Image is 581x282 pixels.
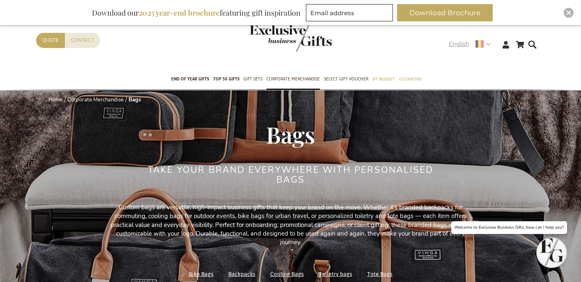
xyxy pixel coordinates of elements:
[306,4,393,21] input: Email address
[106,203,475,247] p: Custom bags are versatile, high-impact business gifts that keep your brand on the move. Whether i...
[319,268,352,280] a: Toiletry bags
[449,39,469,49] span: English
[449,39,496,49] div: English
[367,268,393,280] a: Tote Bags
[564,8,574,18] div: Close
[137,165,445,185] h2: Take Your Brand Everywhere with Personalised Bags
[266,119,315,149] span: Bags
[566,10,571,15] img: Close
[250,25,291,52] a: store logo
[397,4,493,21] button: Download Brochure
[324,75,368,83] span: Select Gift Voucher
[243,75,262,83] span: Gift Sets
[65,33,100,48] a: Contact
[372,75,395,83] span: By Budget
[67,96,124,103] a: Corporate Merchandise
[228,268,255,280] a: Backpacks
[270,268,304,280] a: Cooling Bags
[213,75,239,83] span: TOP 50 Gifts
[129,96,141,103] strong: Bags
[266,75,320,83] span: Corporate Merchandise
[306,4,395,24] form: marketing offers and promotions
[171,75,209,83] span: End of year gifts
[88,4,304,21] div: Download our featuring gift inspiration
[139,8,220,18] b: 2025 year-end brochure
[36,33,65,48] a: Quote
[250,25,332,52] img: Exclusive Business gifts logo
[48,96,63,103] a: Home
[189,268,214,280] a: Bike Bags
[399,75,421,83] span: Occasions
